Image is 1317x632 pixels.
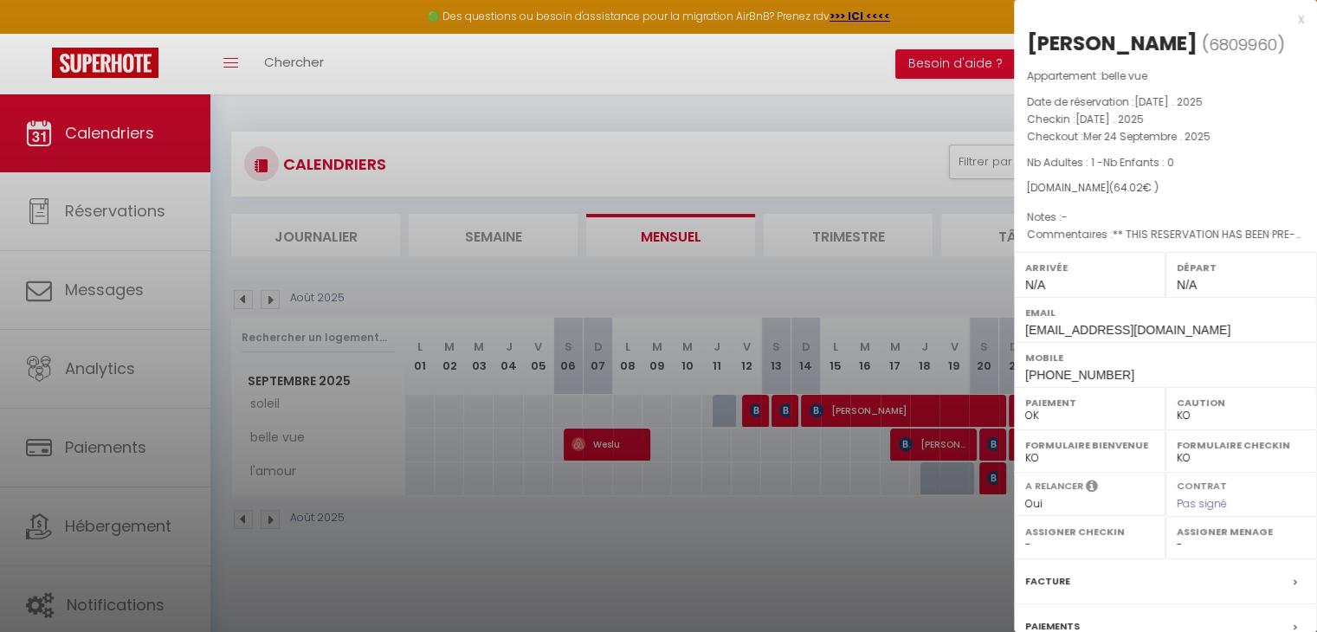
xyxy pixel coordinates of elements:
[1062,210,1068,224] span: -
[1025,323,1230,337] span: [EMAIL_ADDRESS][DOMAIN_NAME]
[1027,29,1198,57] div: [PERSON_NAME]
[1027,128,1304,145] p: Checkout :
[1177,479,1227,490] label: Contrat
[1027,226,1304,243] p: Commentaires :
[1109,180,1159,195] span: ( € )
[1177,496,1227,511] span: Pas signé
[1025,368,1134,382] span: [PHONE_NUMBER]
[1014,9,1304,29] div: x
[1177,523,1306,540] label: Assigner Menage
[1177,278,1197,292] span: N/A
[1025,394,1154,411] label: Paiement
[1209,34,1277,55] span: 6809960
[1025,349,1306,366] label: Mobile
[1177,394,1306,411] label: Caution
[1025,436,1154,454] label: Formulaire Bienvenue
[1177,259,1306,276] label: Départ
[1101,68,1147,83] span: belle vue
[1027,68,1304,85] p: Appartement :
[1114,180,1143,195] span: 64.02
[1083,129,1210,144] span: Mer 24 Septembre . 2025
[1025,278,1045,292] span: N/A
[1025,304,1306,321] label: Email
[1025,259,1154,276] label: Arrivée
[1134,94,1203,109] span: [DATE] . 2025
[1027,180,1304,197] div: [DOMAIN_NAME]
[1025,572,1070,590] label: Facture
[1075,112,1144,126] span: [DATE] . 2025
[1202,32,1285,56] span: ( )
[1027,155,1174,170] span: Nb Adultes : 1 -
[1025,479,1083,493] label: A relancer
[1027,94,1304,111] p: Date de réservation :
[1086,479,1098,498] i: Sélectionner OUI si vous souhaiter envoyer les séquences de messages post-checkout
[1177,436,1306,454] label: Formulaire Checkin
[1025,523,1154,540] label: Assigner Checkin
[1027,209,1304,226] p: Notes :
[1103,155,1174,170] span: Nb Enfants : 0
[1027,111,1304,128] p: Checkin :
